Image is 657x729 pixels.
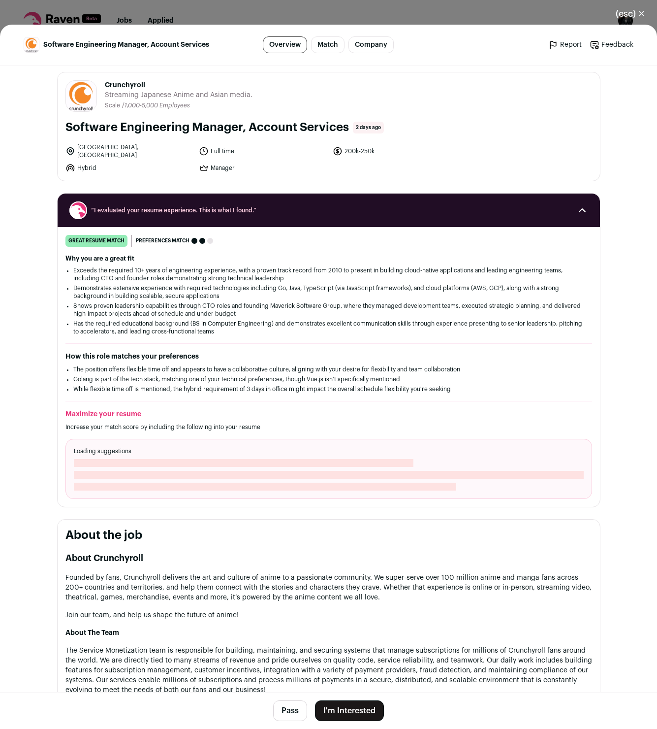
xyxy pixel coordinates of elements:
[91,206,566,214] span: “I evaluated your resume experience. This is what I found.”
[65,235,127,247] div: great resume match
[65,255,592,263] h2: Why you are a great fit
[73,320,584,335] li: Has the required educational background (BS in Computer Engineering) and demonstrates excellent c...
[273,700,307,721] button: Pass
[73,365,584,373] li: The position offers flexible time off and appears to have a collaborative culture, aligning with ...
[311,36,344,53] a: Match
[315,700,384,721] button: I'm Interested
[105,80,252,90] span: Crunchyroll
[73,302,584,318] li: Shows proven leadership capabilities through CTO roles and founding Maverick Software Group, wher...
[199,163,327,173] li: Manager
[65,628,592,638] h3: About The Team
[125,102,190,108] span: 1,000-5,000 Employees
[604,3,657,25] button: Close modal
[65,528,592,543] h2: About the job
[199,143,327,159] li: Full time
[65,551,592,565] h2: About Crunchyroll
[24,37,39,52] img: 649051a4432043245b48a6ae761ee4577274cb924e38dbc62c7760995d41759e.jpg
[73,375,584,383] li: Golang is part of the tech stack, matching one of your technical preferences, though Vue.js isn't...
[73,266,584,282] li: Exceeds the required 10+ years of engineering experience, with a proven track record from 2010 to...
[333,143,461,159] li: 200k-250k
[353,122,384,133] span: 2 days ago
[73,284,584,300] li: Demonstrates extensive experience with required technologies including Go, Java, TypeScript (via ...
[65,439,592,499] div: Loading suggestions
[548,40,582,50] a: Report
[122,102,190,109] li: /
[65,646,592,695] p: The Service Monetization team is responsible for building, maintaining, and securing systems that...
[136,236,189,246] span: Preferences match
[348,36,394,53] a: Company
[590,40,633,50] a: Feedback
[65,163,193,173] li: Hybrid
[65,610,592,620] p: Join our team, and help us shape the future of anime!
[73,385,584,393] li: While flexible time off is mentioned, the hybrid requirement of 3 days in office might impact the...
[65,573,592,602] p: Founded by fans, Crunchyroll delivers the art and culture of anime to a passionate community. We ...
[65,423,592,431] p: Increase your match score by including the following into your resume
[66,81,96,111] img: 649051a4432043245b48a6ae761ee4577274cb924e38dbc62c7760995d41759e.jpg
[105,90,252,100] span: Streaming Japanese Anime and Asian media.
[65,352,592,362] h2: How this role matches your preferences
[65,120,349,135] h1: Software Engineering Manager, Account Services
[105,102,122,109] li: Scale
[65,143,193,159] li: [GEOGRAPHIC_DATA], [GEOGRAPHIC_DATA]
[263,36,307,53] a: Overview
[43,40,209,50] span: Software Engineering Manager, Account Services
[65,409,592,419] h2: Maximize your resume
